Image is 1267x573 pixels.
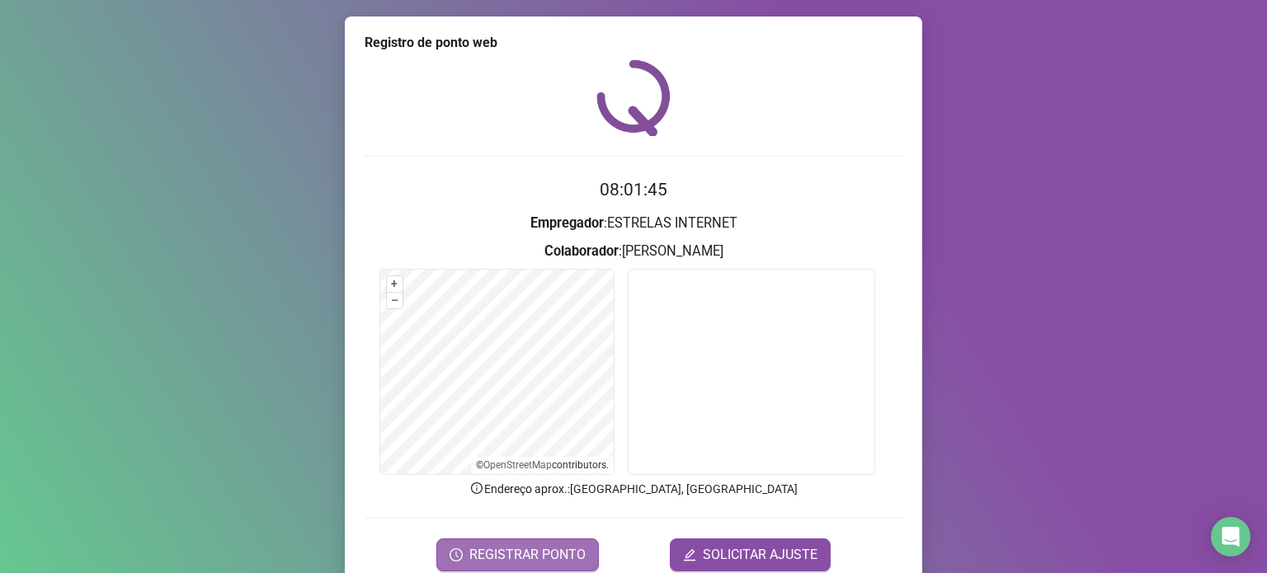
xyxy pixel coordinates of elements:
img: QRPoint [596,59,671,136]
span: clock-circle [450,548,463,561]
h3: : ESTRELAS INTERNET [365,213,902,234]
button: + [387,276,403,292]
h3: : [PERSON_NAME] [365,241,902,262]
button: – [387,293,403,308]
button: REGISTRAR PONTO [436,538,599,571]
span: REGISTRAR PONTO [469,545,586,565]
time: 08:01:45 [600,180,667,200]
button: editSOLICITAR AJUSTE [670,538,831,571]
div: Open Intercom Messenger [1211,517,1251,557]
strong: Colaborador [544,243,619,259]
strong: Empregador [530,215,604,231]
span: SOLICITAR AJUSTE [703,545,817,565]
span: edit [683,548,696,561]
p: Endereço aprox. : [GEOGRAPHIC_DATA], [GEOGRAPHIC_DATA] [365,480,902,498]
li: © contributors. [476,459,609,471]
div: Registro de ponto web [365,33,902,53]
a: OpenStreetMap [483,459,552,471]
span: info-circle [469,481,484,496]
